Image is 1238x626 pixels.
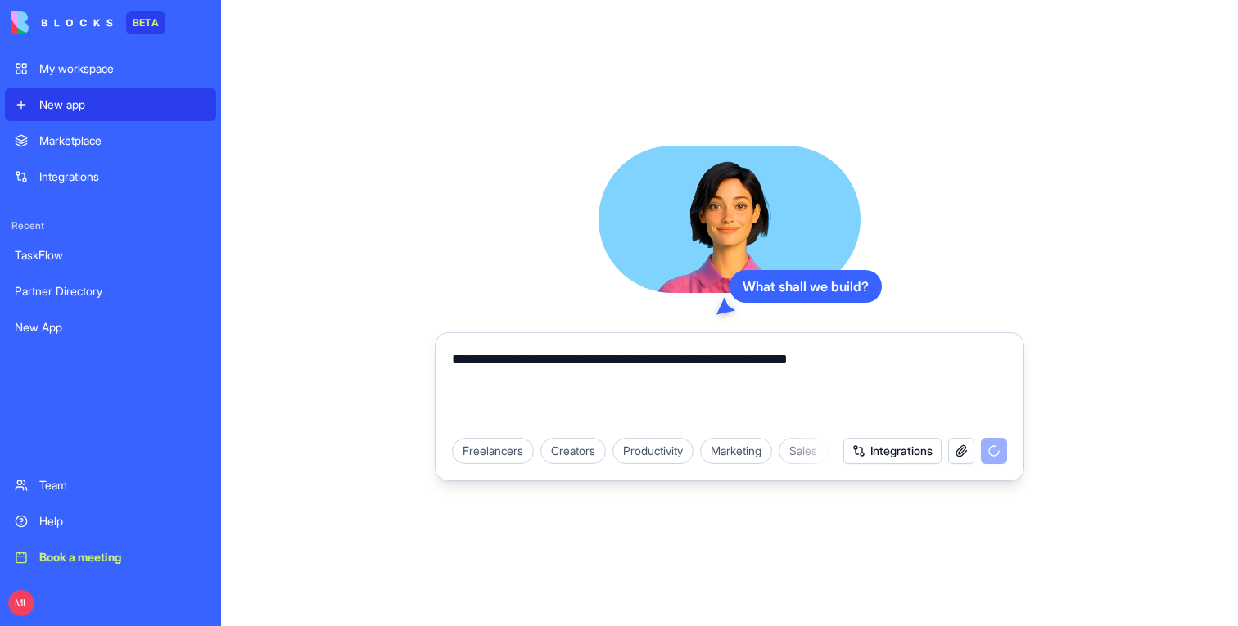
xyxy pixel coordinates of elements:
[39,133,206,149] div: Marketplace
[5,239,216,272] a: TaskFlow
[5,219,216,232] span: Recent
[540,438,606,464] div: Creators
[15,247,206,263] div: TaskFlow
[843,438,942,464] button: Integrations
[126,11,165,34] div: BETA
[39,169,206,185] div: Integrations
[39,61,206,77] div: My workspace
[700,438,772,464] div: Marketing
[39,477,206,493] div: Team
[5,160,216,193] a: Integrations
[11,11,165,34] a: BETA
[5,505,216,538] a: Help
[15,283,206,299] div: Partner Directory
[5,469,216,502] a: Team
[39,97,206,113] div: New app
[5,88,216,121] a: New app
[15,319,206,336] div: New App
[5,52,216,85] a: My workspace
[39,549,206,565] div: Book a meeting
[5,124,216,157] a: Marketplace
[39,513,206,529] div: Help
[11,11,113,34] img: logo
[779,438,828,464] div: Sales
[5,275,216,308] a: Partner Directory
[5,541,216,574] a: Book a meeting
[5,311,216,344] a: New App
[452,438,534,464] div: Freelancers
[8,590,34,616] span: ML
[612,438,694,464] div: Productivity
[730,270,882,303] div: What shall we build?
